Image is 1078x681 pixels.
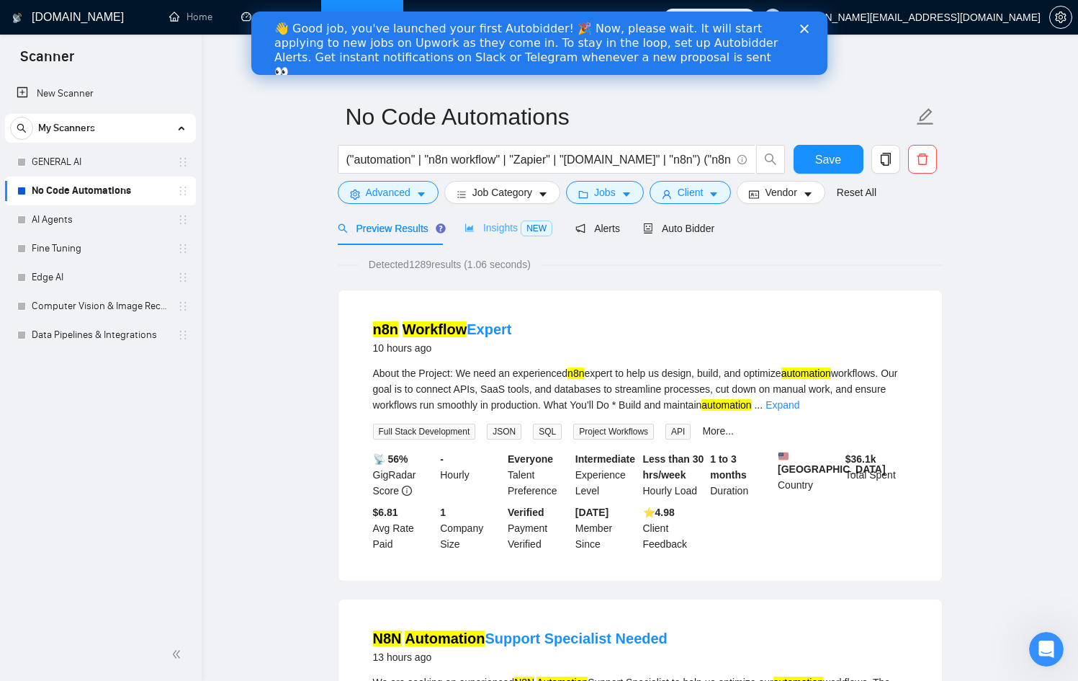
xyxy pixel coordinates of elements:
[373,339,512,357] div: 10 hours ago
[177,329,189,341] span: holder
[650,181,732,204] button: userClientcaret-down
[5,114,196,350] li: My Scanners
[815,151,841,169] span: Save
[487,424,521,440] span: JSON
[346,151,731,169] input: Search Freelance Jobs...
[346,99,913,135] input: Scanner name...
[575,453,635,465] b: Intermediate
[508,453,553,465] b: Everyone
[643,223,714,234] span: Auto Bidder
[709,189,719,200] span: caret-down
[533,424,562,440] span: SQL
[701,399,751,411] mark: automation
[373,453,408,465] b: 📡 56%
[640,504,708,552] div: Client Feedback
[549,13,563,22] div: Close
[572,504,640,552] div: Member Since
[566,181,644,204] button: folderJobscaret-down
[643,223,653,233] span: robot
[754,399,763,411] span: ...
[403,321,467,337] mark: Workflow
[665,424,691,440] span: API
[872,153,899,166] span: copy
[338,223,348,233] span: search
[17,79,184,108] a: New Scanner
[843,451,910,499] div: Total Spent
[749,189,759,200] span: idcard
[5,79,196,108] li: New Scanner
[32,321,169,350] a: Data Pipelines & Integrations
[373,649,668,666] div: 13 hours ago
[778,451,886,475] b: [GEOGRAPHIC_DATA]
[472,184,532,200] span: Job Category
[757,153,784,166] span: search
[338,181,439,204] button: settingAdvancedcaret-down
[10,117,33,140] button: search
[11,123,32,133] span: search
[733,9,749,25] span: 276
[440,453,444,465] b: -
[373,321,512,337] a: n8n WorkflowExpert
[177,214,189,226] span: holder
[640,451,708,499] div: Hourly Load
[171,647,186,662] span: double-left
[521,221,552,236] span: NEW
[575,507,608,518] b: [DATE]
[373,507,398,518] b: $6.81
[778,451,789,461] img: 🇺🇸
[366,184,410,200] span: Advanced
[909,153,936,166] span: delete
[756,145,785,174] button: search
[505,504,572,552] div: Payment Verified
[573,424,654,440] span: Project Workflows
[444,181,560,204] button: barsJob Categorycaret-down
[32,148,169,177] a: GENERAL AI
[1029,632,1064,667] iframe: Intercom live chat
[643,507,675,518] b: ⭐️ 4.98
[845,453,876,465] b: $ 36.1k
[643,453,704,481] b: Less than 30 hrs/week
[373,424,476,440] span: Full Stack Development
[1049,6,1072,29] button: setting
[177,301,189,312] span: holder
[23,10,530,68] div: 👋 Good job, you've launched your first Autobidder! 🎉 Now, please wait. It will start applying to ...
[177,156,189,168] span: holder
[464,222,552,233] span: Insights
[678,184,704,200] span: Client
[32,234,169,263] a: Fine Tuning
[251,12,827,75] iframe: Intercom live chat banner
[702,425,734,437] a: More...
[505,451,572,499] div: Talent Preference
[177,185,189,197] span: holder
[359,257,541,272] span: Detected 1289 results (1.06 seconds)
[781,368,831,379] mark: automation
[373,365,907,413] div: About the Project: We need an experienced expert to help us design, build, and optimize workflows...
[9,46,86,76] span: Scanner
[1049,12,1072,23] a: setting
[32,177,169,205] a: No Code Automations
[32,205,169,234] a: AI Agents
[572,451,640,499] div: Experience Level
[177,272,189,283] span: holder
[370,451,438,499] div: GigRadar Score
[594,184,616,200] span: Jobs
[370,504,438,552] div: Avg Rate Paid
[775,451,843,499] div: Country
[373,631,402,646] mark: N8N
[737,155,747,164] span: info-circle
[710,453,747,481] b: 1 to 3 months
[32,263,169,292] a: Edge AI
[707,451,775,499] div: Duration
[662,189,672,200] span: user
[241,11,307,23] a: dashboardDashboard
[765,399,799,411] a: Expand
[457,189,467,200] span: bars
[416,189,426,200] span: caret-down
[440,507,446,518] b: 1
[794,145,863,174] button: Save
[765,184,796,200] span: Vendor
[169,11,212,23] a: homeHome
[687,9,730,25] span: Connects:
[12,6,22,30] img: logo
[405,631,485,646] mark: Automation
